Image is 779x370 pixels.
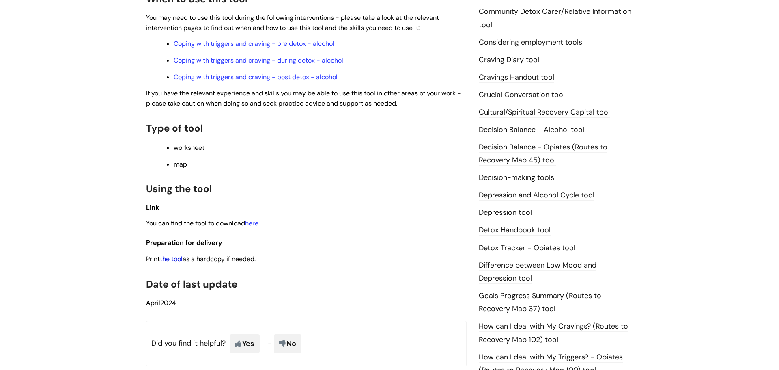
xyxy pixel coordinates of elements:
a: Decision-making tools [479,173,554,183]
p: Did you find it helpful? [146,321,467,366]
a: Difference between Low Mood and Depression tool [479,260,596,284]
a: here [245,219,258,227]
span: Using the tool [146,182,212,195]
span: Type of tool [146,122,203,134]
a: Coping with triggers and craving - during detox - alcohol [174,56,343,65]
a: Cultural/Spiritual Recovery Capital tool [479,107,610,118]
span: Preparation for delivery [146,238,222,247]
span: worksheet [174,143,204,152]
span: Link [146,203,159,212]
a: Coping with triggers and craving - pre detox - alcohol [174,39,334,48]
span: 2024 [146,299,176,307]
a: Coping with triggers and craving - post detox - alcohol [174,73,338,81]
a: Decision Balance - Opiates (Routes to Recovery Map 45) tool [479,142,607,166]
a: Crucial Conversation tool [479,90,565,100]
a: Craving Diary tool [479,55,539,65]
a: Detox Tracker - Opiates tool [479,243,575,253]
a: Cravings Handout tool [479,72,554,83]
span: You may need to use this tool during the following interventions - please take a look at the rele... [146,13,439,32]
a: Goals Progress Summary (Routes to Recovery Map 37) tool [479,291,601,314]
span: map [174,160,187,169]
span: No [274,334,301,353]
a: Depression and Alcohol Cycle tool [479,190,594,201]
span: Date of last update [146,278,237,290]
a: Detox Handbook tool [479,225,551,236]
span: Print [146,255,160,263]
span: April [146,299,160,307]
span: If you have the relevant experience and skills you may be able to use this tool in other areas of... [146,89,461,108]
span: You can find the tool to download . [146,219,260,227]
a: Decision Balance - Alcohol tool [479,125,584,135]
span: as a hardcopy if needed. [160,255,256,263]
a: Community Detox Carer/Relative Information tool [479,6,631,30]
a: the tool [160,255,183,263]
a: Considering employment tools [479,37,582,48]
span: Yes [230,334,260,353]
a: Depression tool [479,208,532,218]
a: How can I deal with My Cravings? (Routes to Recovery Map 102) tool [479,321,628,345]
